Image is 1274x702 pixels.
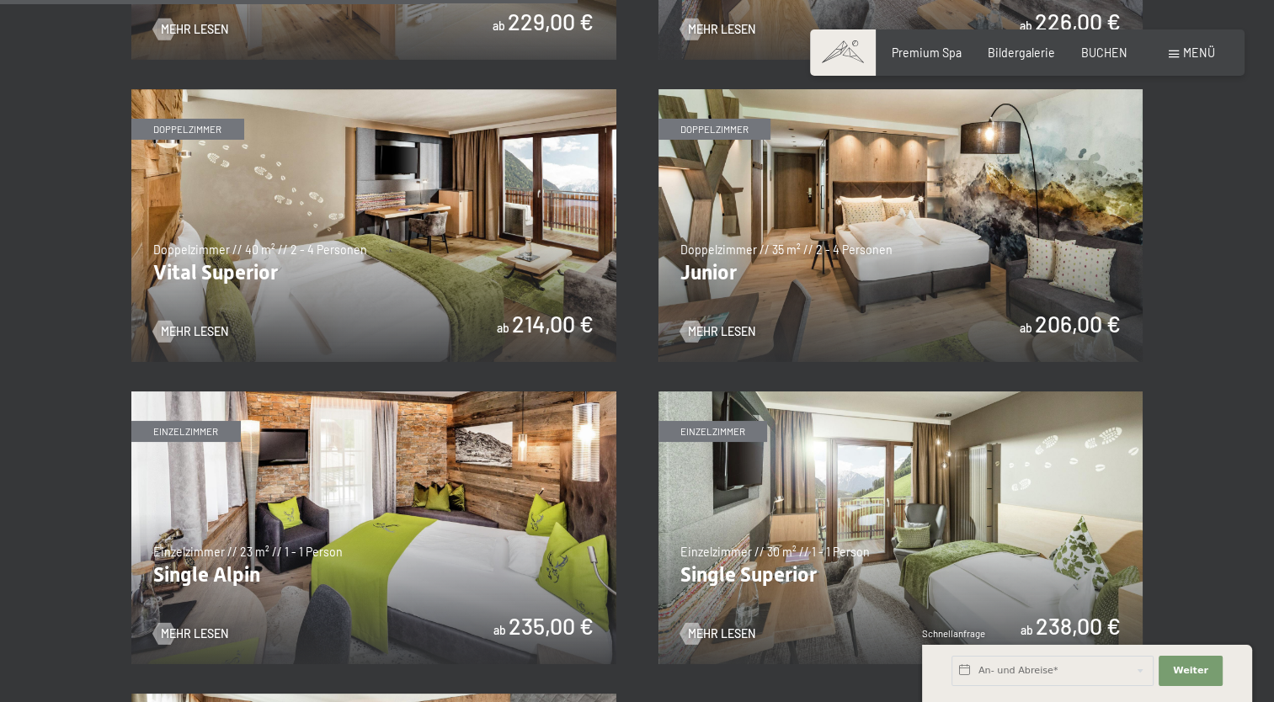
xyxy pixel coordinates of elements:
[131,391,616,664] img: Single Alpin
[680,625,755,642] a: Mehr Lesen
[922,628,985,639] span: Schnellanfrage
[131,391,616,401] a: Single Alpin
[1173,664,1208,678] span: Weiter
[658,391,1143,664] img: Single Superior
[131,89,616,98] a: Vital Superior
[658,89,1143,362] img: Junior
[153,323,228,340] a: Mehr Lesen
[658,89,1143,98] a: Junior
[658,391,1143,401] a: Single Superior
[1183,45,1215,60] span: Menü
[131,89,616,362] img: Vital Superior
[161,323,228,340] span: Mehr Lesen
[892,45,962,60] a: Premium Spa
[153,625,228,642] a: Mehr Lesen
[680,21,755,38] a: Mehr Lesen
[161,21,228,38] span: Mehr Lesen
[1159,656,1223,686] button: Weiter
[988,45,1055,60] a: Bildergalerie
[688,625,755,642] span: Mehr Lesen
[161,625,228,642] span: Mehr Lesen
[153,21,228,38] a: Mehr Lesen
[688,323,755,340] span: Mehr Lesen
[1081,45,1127,60] a: BUCHEN
[680,323,755,340] a: Mehr Lesen
[688,21,755,38] span: Mehr Lesen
